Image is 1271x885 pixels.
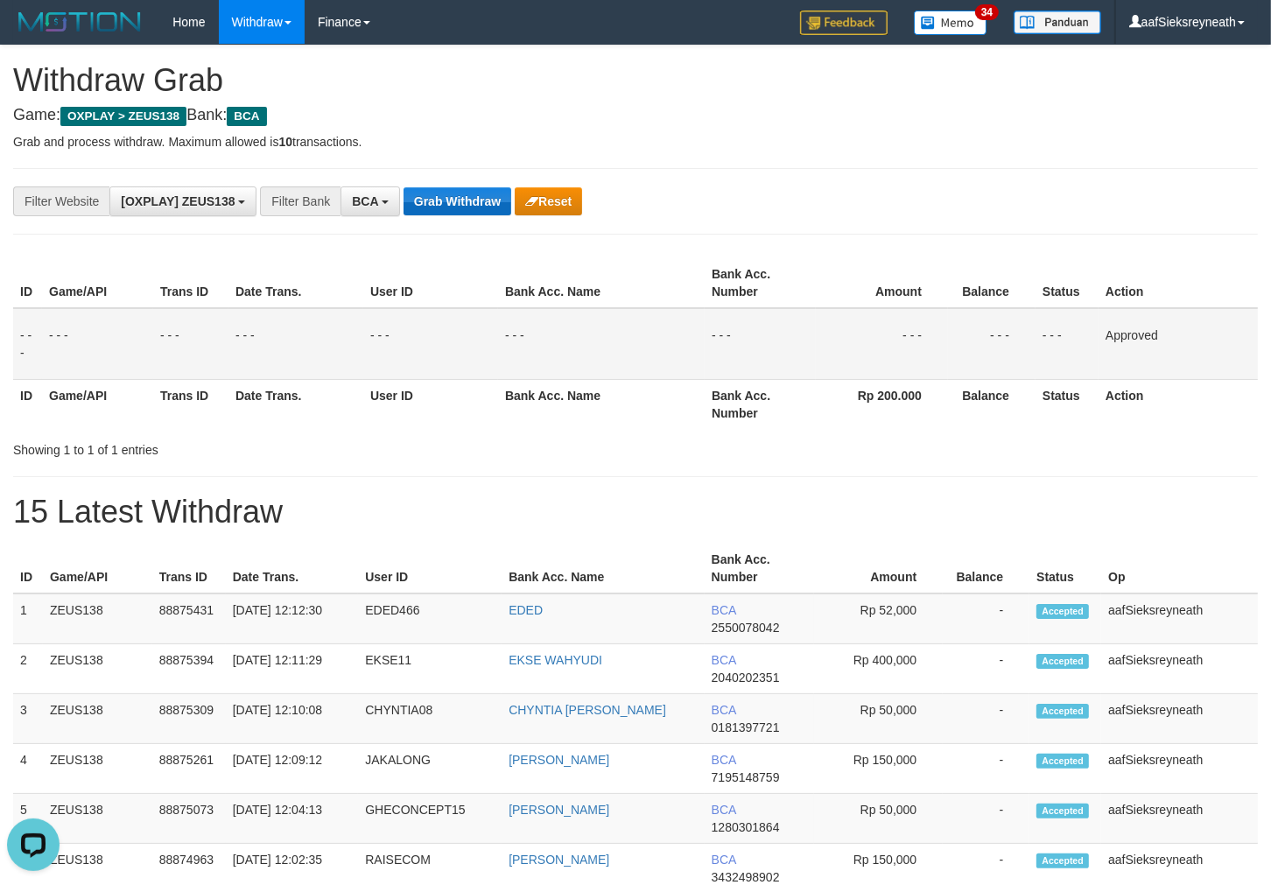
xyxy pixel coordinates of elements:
th: Date Trans. [226,544,359,594]
h1: 15 Latest Withdraw [13,495,1258,530]
td: Rp 52,000 [814,594,944,644]
td: 4 [13,744,43,794]
th: Bank Acc. Number [705,544,814,594]
img: panduan.png [1014,11,1101,34]
td: aafSieksreyneath [1101,694,1258,744]
span: Accepted [1036,804,1089,818]
td: - - - [948,308,1036,380]
td: Rp 400,000 [814,644,944,694]
strong: 10 [278,135,292,149]
a: [PERSON_NAME] [509,803,609,817]
span: BCA [352,194,378,208]
th: Status [1036,379,1099,429]
a: EDED [509,603,543,617]
td: [DATE] 12:11:29 [226,644,359,694]
th: Balance [948,258,1036,308]
th: User ID [363,258,498,308]
td: - - - [42,308,153,380]
img: MOTION_logo.png [13,9,146,35]
th: Amount [814,544,944,594]
td: - [943,644,1029,694]
button: [OXPLAY] ZEUS138 [109,186,256,216]
th: Trans ID [153,379,228,429]
th: Balance [943,544,1029,594]
th: Op [1101,544,1258,594]
td: EDED466 [358,594,502,644]
td: 3 [13,694,43,744]
span: Accepted [1036,704,1089,719]
span: BCA [712,653,736,667]
td: - - - [705,308,816,380]
th: Bank Acc. Number [705,258,816,308]
td: - [943,694,1029,744]
td: - [943,744,1029,794]
span: [OXPLAY] ZEUS138 [121,194,235,208]
span: Copy 7195148759 to clipboard [712,770,780,784]
td: - - - [363,308,498,380]
th: Bank Acc. Name [498,379,705,429]
img: Button%20Memo.svg [914,11,987,35]
td: 5 [13,794,43,844]
th: Bank Acc. Name [498,258,705,308]
a: [PERSON_NAME] [509,753,609,767]
span: Accepted [1036,654,1089,669]
span: Copy 2550078042 to clipboard [712,621,780,635]
h1: Withdraw Grab [13,63,1258,98]
td: [DATE] 12:12:30 [226,594,359,644]
span: Accepted [1036,853,1089,868]
td: [DATE] 12:10:08 [226,694,359,744]
span: 34 [975,4,999,20]
td: 1 [13,594,43,644]
a: EKSE WAHYUDI [509,653,602,667]
td: aafSieksreyneath [1101,644,1258,694]
span: Copy 1280301864 to clipboard [712,820,780,834]
td: Approved [1099,308,1258,380]
span: BCA [712,753,736,767]
th: Date Trans. [228,379,363,429]
td: - - - [228,308,363,380]
td: ZEUS138 [43,744,152,794]
span: BCA [712,853,736,867]
span: Accepted [1036,754,1089,769]
span: Accepted [1036,604,1089,619]
td: Rp 150,000 [814,744,944,794]
th: Trans ID [153,258,228,308]
span: Copy 0181397721 to clipboard [712,720,780,734]
td: ZEUS138 [43,694,152,744]
th: User ID [363,379,498,429]
button: BCA [341,186,400,216]
h4: Game: Bank: [13,107,1258,124]
td: CHYNTIA08 [358,694,502,744]
div: Showing 1 to 1 of 1 entries [13,434,516,459]
div: Filter Website [13,186,109,216]
td: Rp 50,000 [814,794,944,844]
span: OXPLAY > ZEUS138 [60,107,186,126]
td: - [943,794,1029,844]
td: ZEUS138 [43,594,152,644]
td: [DATE] 12:09:12 [226,744,359,794]
td: aafSieksreyneath [1101,594,1258,644]
th: Bank Acc. Name [502,544,704,594]
td: ZEUS138 [43,794,152,844]
td: - - - [816,308,948,380]
span: BCA [712,703,736,717]
td: 88875073 [152,794,226,844]
th: ID [13,544,43,594]
td: 88875309 [152,694,226,744]
td: ZEUS138 [43,644,152,694]
p: Grab and process withdraw. Maximum allowed is transactions. [13,133,1258,151]
a: [PERSON_NAME] [509,853,609,867]
div: Filter Bank [260,186,341,216]
td: - - - [1036,308,1099,380]
th: Action [1099,379,1258,429]
span: BCA [712,803,736,817]
th: Action [1099,258,1258,308]
td: Rp 50,000 [814,694,944,744]
th: Game/API [42,379,153,429]
button: Grab Withdraw [404,187,511,215]
th: ID [13,379,42,429]
td: 2 [13,644,43,694]
th: Date Trans. [228,258,363,308]
td: - - - [13,308,42,380]
td: JAKALONG [358,744,502,794]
